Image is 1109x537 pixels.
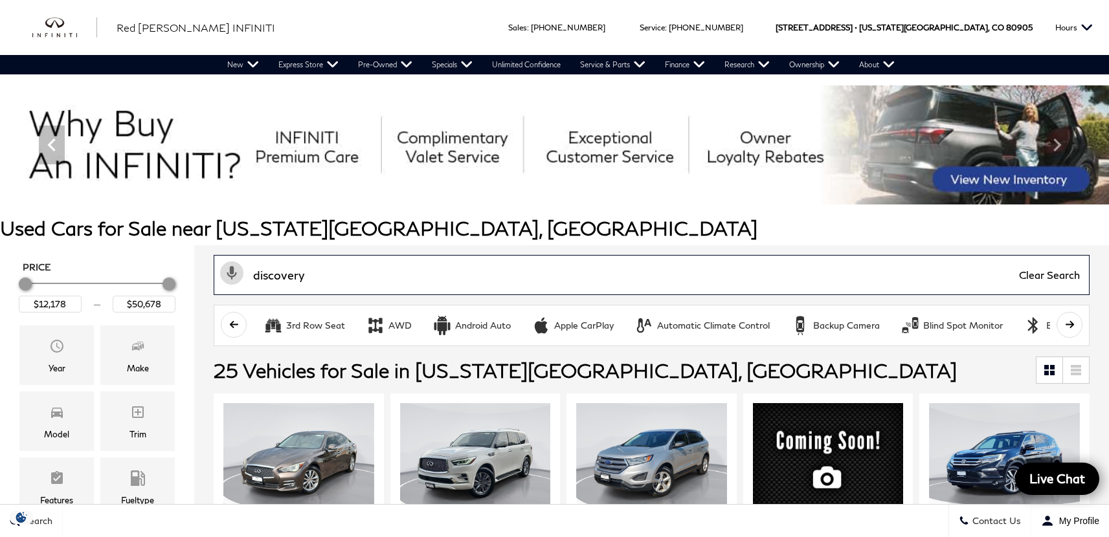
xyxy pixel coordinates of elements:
div: Next [1044,126,1070,164]
div: Features [40,493,73,507]
div: Automatic Climate Control [657,320,770,331]
div: Bluetooth [1024,316,1043,335]
div: ModelModel [19,391,94,451]
input: Minimum [19,296,82,312]
img: 2014 INFINITI Q50 Premium [223,403,374,516]
a: Unlimited Confidence [482,55,570,74]
span: Service [640,23,665,32]
img: 2022 INFINITI QX80 LUXE [400,403,551,516]
span: Features [49,467,65,493]
span: Make [130,335,146,361]
span: Red [PERSON_NAME] INFINITI [117,21,275,34]
a: About [849,55,904,74]
button: Open user profile menu [1031,505,1109,537]
a: [STREET_ADDRESS] • [US_STATE][GEOGRAPHIC_DATA], CO 80905 [776,23,1033,32]
input: Maximum [113,296,175,312]
input: Search Inventory [214,255,1090,295]
a: Specials [422,55,482,74]
div: MakeMake [100,325,175,385]
button: scroll left [221,312,247,338]
span: Sales [508,23,527,32]
button: AWDAWD [359,312,419,339]
div: 3rd Row Seat [286,320,345,331]
div: Bluetooth [1046,320,1088,331]
img: 2017 Ford Edge SE [576,403,727,516]
div: Fueltype [121,493,154,507]
div: Price [19,273,175,312]
img: Opt-Out Icon [6,510,36,524]
span: Trim [130,401,146,427]
h5: Price [23,261,172,273]
img: 2020 Kia Sportage S [753,403,904,519]
span: Model [49,401,65,427]
a: Finance [655,55,715,74]
div: Model [44,427,69,441]
div: Android Auto [455,320,511,331]
span: 25 Vehicles for Sale in [US_STATE][GEOGRAPHIC_DATA], [GEOGRAPHIC_DATA] [214,358,957,382]
section: Click to Open Cookie Consent Modal [6,510,36,524]
div: TrimTrim [100,391,175,451]
span: Fueltype [130,467,146,493]
svg: Click to toggle on voice search [220,261,243,285]
div: Previous [39,126,65,164]
div: YearYear [19,325,94,385]
span: Go to slide 3 [557,181,570,193]
div: Year [49,361,65,375]
button: Apple CarPlayApple CarPlay [524,312,621,339]
div: Backup Camera [813,320,880,331]
button: Backup CameraBackup Camera [783,312,887,339]
span: Contact Us [969,516,1021,527]
div: FueltypeFueltype [100,457,175,517]
span: Live Chat [1023,470,1092,487]
a: Ownership [779,55,849,74]
a: Pre-Owned [348,55,422,74]
button: scroll right [1057,312,1082,338]
div: Blind Spot Monitor [901,316,920,335]
button: Blind Spot MonitorBlind Spot Monitor [893,312,1010,339]
span: Go to slide 1 [521,181,534,193]
span: My Profile [1054,516,1099,526]
div: Android Auto [432,316,452,335]
div: Minimum Price [19,278,32,290]
div: Make [127,361,149,375]
a: [PHONE_NUMBER] [669,23,743,32]
span: Go to slide 2 [539,181,552,193]
div: Apple CarPlay [554,320,614,331]
a: Service & Parts [570,55,655,74]
img: 2017 Honda Pilot Elite [929,403,1080,516]
nav: Main Navigation [218,55,904,74]
div: AWD [388,320,412,331]
a: Research [715,55,779,74]
img: INFINITI [32,17,97,38]
div: Apple CarPlay [532,316,551,335]
button: 3rd Row Seat3rd Row Seat [256,312,352,339]
span: : [665,23,667,32]
a: Red [PERSON_NAME] INFINITI [117,20,275,36]
div: Blind Spot Monitor [923,320,1003,331]
button: BluetoothBluetooth [1016,312,1095,339]
div: Maximum Price [162,278,175,290]
div: AWD [366,316,385,335]
div: Trim [129,427,146,441]
a: Live Chat [1015,463,1099,495]
div: FeaturesFeatures [19,457,94,517]
button: Android AutoAndroid Auto [425,312,518,339]
a: Express Store [269,55,348,74]
button: Automatic Climate ControlAutomatic Climate Control [627,312,777,339]
span: Year [49,335,65,361]
span: Go to slide 4 [576,181,588,193]
span: Clear Search [1013,256,1086,294]
span: Search [20,516,52,527]
div: Backup Camera [790,316,810,335]
a: infiniti [32,17,97,38]
div: Automatic Climate Control [634,316,654,335]
a: New [218,55,269,74]
div: 3rd Row Seat [263,316,283,335]
span: : [527,23,529,32]
a: [PHONE_NUMBER] [531,23,605,32]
